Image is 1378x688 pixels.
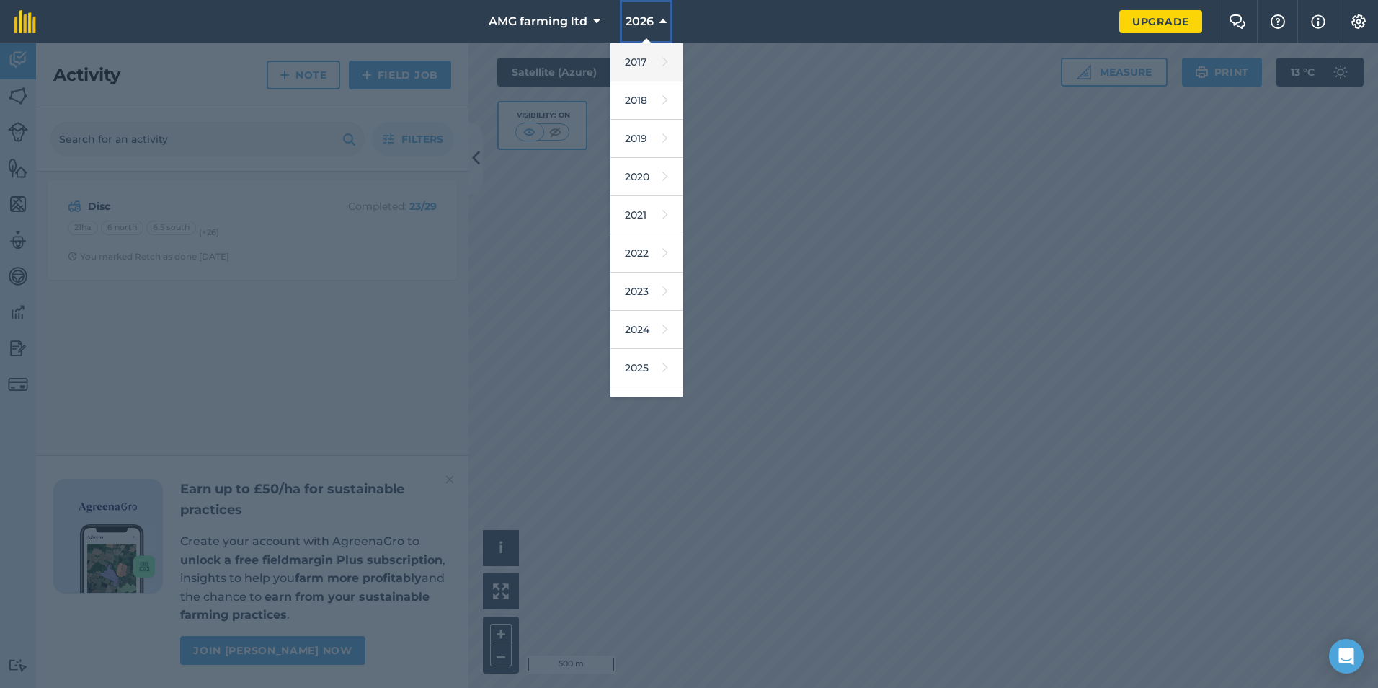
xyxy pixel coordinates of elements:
[610,158,683,196] a: 2020
[610,273,683,311] a: 2023
[14,10,36,33] img: fieldmargin Logo
[610,349,683,387] a: 2025
[610,387,683,425] a: 2026
[1350,14,1367,29] img: A cog icon
[1311,13,1325,30] img: svg+xml;base64,PHN2ZyB4bWxucz0iaHR0cDovL3d3dy53My5vcmcvMjAwMC9zdmciIHdpZHRoPSIxNyIgaGVpZ2h0PSIxNy...
[626,13,654,30] span: 2026
[610,43,683,81] a: 2017
[610,196,683,234] a: 2021
[610,120,683,158] a: 2019
[1329,639,1364,674] div: Open Intercom Messenger
[489,13,587,30] span: AMG farming ltd
[610,234,683,273] a: 2022
[610,81,683,120] a: 2018
[1119,10,1202,33] a: Upgrade
[1269,14,1286,29] img: A question mark icon
[610,311,683,349] a: 2024
[1229,14,1246,29] img: Two speech bubbles overlapping with the left bubble in the forefront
